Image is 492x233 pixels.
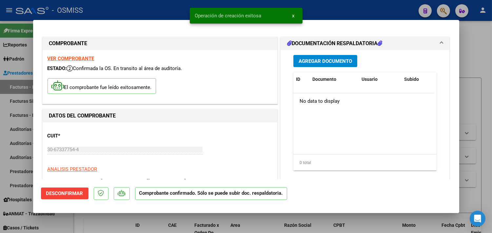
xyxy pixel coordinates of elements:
[287,40,382,47] h1: DOCUMENTACIÓN RESPALDATORIA
[292,13,295,19] span: x
[293,55,357,67] button: Agregar Documento
[49,113,116,119] strong: DATOS DEL COMPROBANTE
[293,93,434,110] div: No data to display
[293,72,310,86] datatable-header-cell: ID
[135,187,287,200] p: Comprobante confirmado. Sólo se puede subir doc. respaldatoria.
[404,77,419,82] span: Subido
[46,190,83,196] span: Desconfirmar
[48,166,97,172] span: ANALISIS PRESTADOR
[195,12,262,19] span: Operación de creación exitosa
[48,56,94,62] a: VER COMPROBANTE
[312,77,336,82] span: Documento
[67,65,182,71] span: Confirmada la OS. En transito al área de auditoría.
[359,72,402,86] datatable-header-cell: Usuario
[293,154,437,171] div: 0 total
[281,50,450,186] div: DOCUMENTACIÓN RESPALDATORIA
[296,77,300,82] span: ID
[49,40,88,46] strong: COMPROBANTE
[48,132,115,140] p: CUIT
[48,65,67,71] span: ESTADO:
[41,188,89,199] button: Desconfirmar
[470,211,485,226] div: Open Intercom Messenger
[310,72,359,86] datatable-header-cell: Documento
[299,58,352,64] span: Agregar Documento
[281,37,450,50] mat-expansion-panel-header: DOCUMENTACIÓN RESPALDATORIA
[48,178,272,185] p: ESTADO PROVINCIA DE [GEOGRAPHIC_DATA][PERSON_NAME]
[362,77,378,82] span: Usuario
[287,10,300,22] button: x
[402,72,434,86] datatable-header-cell: Subido
[48,78,156,94] p: El comprobante fue leído exitosamente.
